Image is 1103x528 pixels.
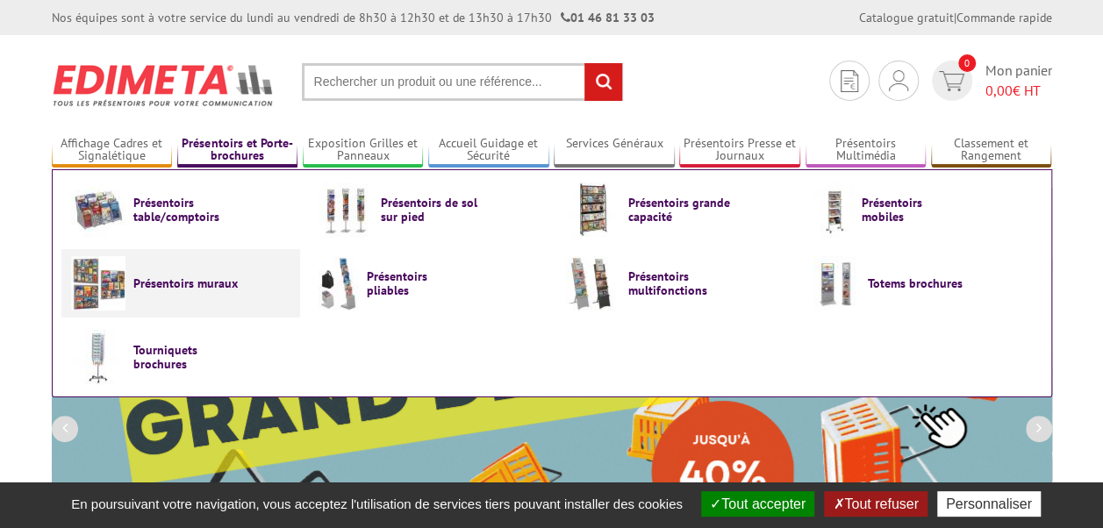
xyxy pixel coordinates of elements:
[985,61,1052,101] span: Mon panier
[319,256,538,310] a: Présentoirs pliables
[52,9,655,26] div: Nos équipes sont à votre service du lundi au vendredi de 8h30 à 12h30 et de 13h30 à 17h30
[958,54,976,72] span: 0
[367,269,472,297] span: Présentoirs pliables
[319,256,359,310] img: Présentoirs pliables
[937,491,1041,517] button: Personnaliser (fenêtre modale)
[701,491,814,517] button: Tout accepter
[806,136,927,165] a: Présentoirs Multimédia
[133,343,239,371] span: Tourniquets brochures
[813,256,860,310] img: Totems brochures
[566,256,620,310] img: Présentoirs multifonctions
[628,269,734,297] span: Présentoirs multifonctions
[859,9,1052,26] div: |
[956,10,1052,25] a: Commande rapide
[381,196,486,224] span: Présentoirs de sol sur pied
[862,196,967,224] span: Présentoirs mobiles
[841,70,858,92] img: devis rapide
[133,276,239,290] span: Présentoirs muraux
[554,136,675,165] a: Services Généraux
[71,256,290,310] a: Présentoirs muraux
[868,276,973,290] span: Totems brochures
[679,136,800,165] a: Présentoirs Presse et Journaux
[561,10,655,25] strong: 01 46 81 33 03
[177,136,298,165] a: Présentoirs et Porte-brochures
[985,81,1052,101] span: € HT
[939,71,964,91] img: devis rapide
[859,10,954,25] a: Catalogue gratuit
[566,256,785,310] a: Présentoirs multifonctions
[813,182,1033,237] a: Présentoirs mobiles
[566,182,620,237] img: Présentoirs grande capacité
[71,182,290,237] a: Présentoirs table/comptoirs
[931,136,1052,165] a: Classement et Rangement
[584,63,622,101] input: rechercher
[428,136,549,165] a: Accueil Guidage et Sécurité
[985,82,1013,99] span: 0,00
[928,61,1052,101] a: devis rapide 0 Mon panier 0,00€ HT
[71,330,125,384] img: Tourniquets brochures
[133,196,239,224] span: Présentoirs table/comptoirs
[319,182,373,237] img: Présentoirs de sol sur pied
[302,63,623,101] input: Rechercher un produit ou une référence...
[813,256,1033,310] a: Totems brochures
[824,491,927,517] button: Tout refuser
[319,182,538,237] a: Présentoirs de sol sur pied
[52,136,173,165] a: Affichage Cadres et Signalétique
[889,70,908,91] img: devis rapide
[62,496,691,511] span: En poursuivant votre navigation, vous acceptez l'utilisation de services tiers pouvant installer ...
[813,182,854,237] img: Présentoirs mobiles
[566,182,785,237] a: Présentoirs grande capacité
[52,53,276,118] img: Présentoir, panneau, stand - Edimeta - PLV, affichage, mobilier bureau, entreprise
[628,196,734,224] span: Présentoirs grande capacité
[71,330,290,384] a: Tourniquets brochures
[71,256,125,310] img: Présentoirs muraux
[71,182,125,237] img: Présentoirs table/comptoirs
[303,136,424,165] a: Exposition Grilles et Panneaux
